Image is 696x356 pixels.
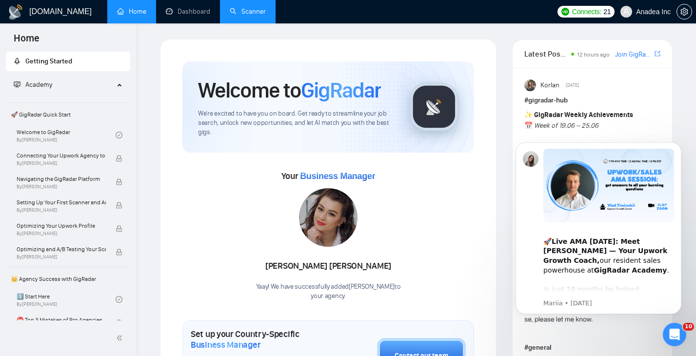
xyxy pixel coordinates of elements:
strong: GigRadar Weekly Achievements [534,111,633,119]
span: check-circle [116,296,122,303]
h1: # general [524,342,660,353]
a: setting [676,8,692,16]
img: Korlan [524,79,536,91]
span: lock [116,319,122,326]
span: Connects: [572,6,601,17]
span: Getting Started [25,57,72,65]
span: Optimizing and A/B Testing Your Scanner for Better Results [17,244,106,254]
span: For full transparency, all the job titles are clickable, so you can go and check everything yours... [524,111,658,183]
span: Setting Up Your First Scanner and Auto-Bidder [17,198,106,207]
div: 🚀 our resident sales powerhouse at . In just 18 months he helped drive in Upwork revenue and now ... [42,99,173,214]
span: GigRadar [301,77,381,103]
span: By [PERSON_NAME] [17,254,106,260]
span: Academy [25,80,52,89]
span: Optimizing Your Upwork Profile [17,221,106,231]
span: lock [116,225,122,232]
span: double-left [116,333,126,343]
div: [PERSON_NAME] [PERSON_NAME] [256,258,401,275]
img: gigradar-logo.png [410,82,458,131]
iframe: Intercom notifications message [501,128,696,330]
span: fund-projection-screen [14,81,20,88]
span: We're excited to have you on board. Get ready to streamline your job search, unlock new opportuni... [198,109,394,137]
span: ✨ [524,111,533,119]
span: rocket [14,58,20,64]
span: [DATE] [566,81,579,90]
span: 12 hours ago [577,51,610,58]
b: GigRadar Academy [93,138,166,146]
li: Getting Started [6,52,130,71]
span: ⛔ Top 3 Mistakes of Pro Agencies [17,315,106,325]
span: By [PERSON_NAME] [17,160,106,166]
a: homeHome [117,7,146,16]
em: Week of 19.06 – 25.06 [534,121,598,130]
a: export [655,49,660,59]
span: check-circle [116,132,122,138]
p: Message from Mariia, sent 1w ago [42,171,173,180]
span: 🚀 GigRadar Quick Start [7,105,129,124]
a: dashboardDashboard [166,7,210,16]
h1: Set up your Country-Specific [191,329,328,350]
span: Navigating the GigRadar Platform [17,174,106,184]
button: setting [676,4,692,20]
img: 1687292573241-91.jpg [299,188,358,247]
a: 1️⃣ Start HereBy[PERSON_NAME] [17,289,116,310]
span: Your [281,171,376,181]
span: Korlan [540,80,559,91]
span: Business Manager [191,339,260,350]
img: upwork-logo.png [561,8,569,16]
span: By [PERSON_NAME] [17,207,106,213]
span: 👑 Agency Success with GigRadar [7,269,129,289]
a: Welcome to GigRadarBy[PERSON_NAME] [17,124,116,146]
span: Latest Posts from the GigRadar Community [524,48,568,60]
img: logo [8,4,23,20]
p: your agency . [256,292,401,301]
span: By [PERSON_NAME] [17,231,106,237]
iframe: Intercom live chat [663,323,686,346]
span: Business Manager [300,171,375,181]
span: Academy [14,80,52,89]
b: Live AMA [DATE]: Meet [PERSON_NAME] — Your Upwork Growth Coach, [42,110,166,137]
b: $800 K+ [60,167,92,175]
a: searchScanner [230,7,266,16]
div: Yaay! We have successfully added [PERSON_NAME] to [256,282,401,301]
span: 📅 [524,121,533,130]
span: lock [116,202,122,209]
span: lock [116,155,122,162]
span: user [623,8,630,15]
span: export [655,50,660,58]
span: Connecting Your Upwork Agency to GigRadar [17,151,106,160]
span: Home [6,31,47,52]
span: lock [116,249,122,256]
span: By [PERSON_NAME] [17,184,106,190]
h1: # gigradar-hub [524,95,660,106]
span: 10 [683,323,694,331]
span: lock [116,178,122,185]
h1: Welcome to [198,77,381,103]
a: Join GigRadar Slack Community [615,49,653,60]
span: 21 [603,6,611,17]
